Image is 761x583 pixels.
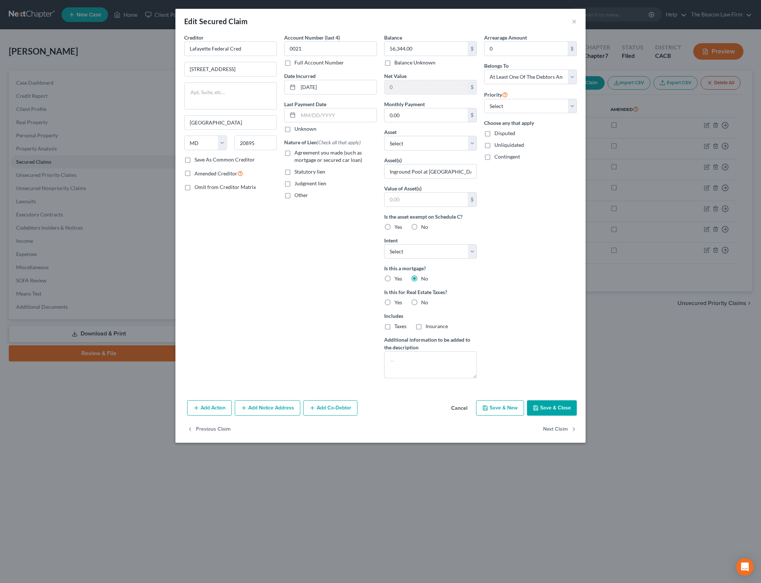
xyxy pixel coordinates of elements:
label: Choose any that apply [484,119,577,127]
label: Is the asset exempt on Schedule C? [384,213,477,220]
input: MM/DD/YYYY [298,80,376,94]
label: Value of Asset(s) [384,185,422,192]
input: XXXX [284,41,377,56]
label: Date Incurred [284,72,316,80]
div: $ [468,42,476,56]
label: Includes [384,312,477,320]
input: Enter city... [185,116,276,130]
button: × [572,17,577,26]
span: Yes [394,224,402,230]
label: Unknown [294,125,316,133]
button: Save & Close [527,400,577,416]
label: Last Payment Date [284,100,326,108]
label: Is this for Real Estate Taxes? [384,288,477,296]
span: Belongs To [484,63,509,69]
label: Account Number (last 4) [284,34,340,41]
input: 0.00 [485,42,568,56]
span: Insurance [426,323,448,329]
button: Save & New [476,400,524,416]
input: Enter address... [185,62,276,76]
button: Previous Claim [187,422,231,437]
span: No [421,299,428,305]
label: Save As Common Creditor [194,156,255,163]
span: No [421,224,428,230]
label: Monthly Payment [384,100,425,108]
span: Agreement you made (such as mortgage or secured car loan) [294,149,362,163]
input: 0.00 [385,80,468,94]
span: Creditor [184,34,204,41]
label: Is this a mortgage? [384,264,477,272]
span: Omit from Creditor Matrix [194,184,256,190]
label: Arrearage Amount [484,34,527,41]
label: Nature of Lien [284,138,361,146]
span: Judgment lien [294,180,326,186]
span: Unliquidated [494,142,524,148]
label: Full Account Number [294,59,344,66]
label: Balance Unknown [394,59,435,66]
button: Cancel [445,401,473,416]
div: $ [468,80,476,94]
span: Other [294,192,308,198]
input: Specify... [385,164,476,178]
div: $ [568,42,576,56]
label: Balance [384,34,402,41]
span: Statutory lien [294,168,325,175]
div: $ [468,108,476,122]
span: (Check all that apply) [317,139,361,145]
span: Asset [384,129,397,135]
input: Search creditor by name... [184,41,277,56]
span: Taxes [394,323,407,329]
span: Disputed [494,130,515,136]
button: Add Action [187,400,232,416]
button: Next Claim [543,422,577,437]
div: Edit Secured Claim [184,16,248,26]
label: Additional information to be added to the description [384,336,477,351]
label: Net Value [384,72,407,80]
div: $ [468,193,476,207]
input: 0.00 [385,193,468,207]
button: Add Co-Debtor [303,400,357,416]
span: No [421,275,428,282]
span: Amended Creditor [194,170,237,177]
label: Asset(s) [384,156,402,164]
div: Open Intercom Messenger [736,558,754,576]
span: Yes [394,275,402,282]
label: Intent [384,237,398,244]
input: 0.00 [385,42,468,56]
input: 0.00 [385,108,468,122]
input: Enter zip... [234,135,277,150]
span: Contingent [494,153,520,160]
input: MM/DD/YYYY [298,108,376,122]
label: Priority [484,90,508,99]
span: Yes [394,299,402,305]
button: Add Notice Address [235,400,300,416]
